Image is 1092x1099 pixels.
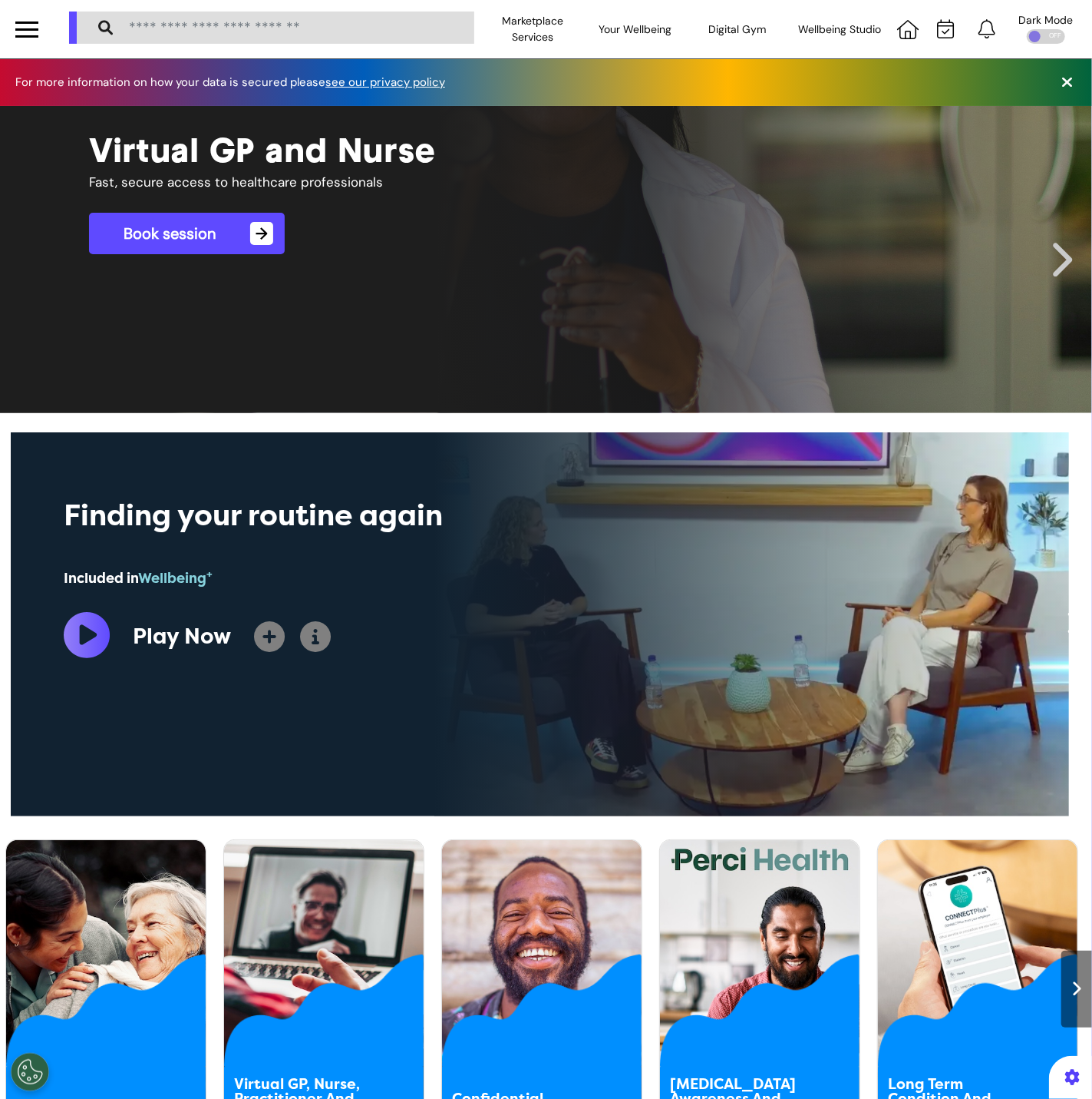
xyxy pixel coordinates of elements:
div: Dark Mode [1019,15,1074,25]
div: Included in [64,568,645,589]
h4: Fast, secure access to healthcare professionals [89,174,698,190]
h1: Virtual GP and Nurse [89,129,1002,170]
a: see our privacy policy [325,74,445,90]
div: For more information on how your data is secured please [15,77,460,88]
div: Digital Gym [687,8,789,51]
div: Wellbeing Studio [789,8,891,51]
sup: + [206,568,213,580]
div: Marketplace Services [482,8,584,51]
span: → [250,222,273,245]
div: Your Wellbeing [584,8,686,51]
div: Finding your routine again [64,494,645,538]
button: Open Preferences [11,1053,49,1091]
div: Play Now [133,621,231,653]
a: Book session→ [89,213,285,254]
div: OFF [1027,29,1065,44]
span: Wellbeing [138,570,213,587]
